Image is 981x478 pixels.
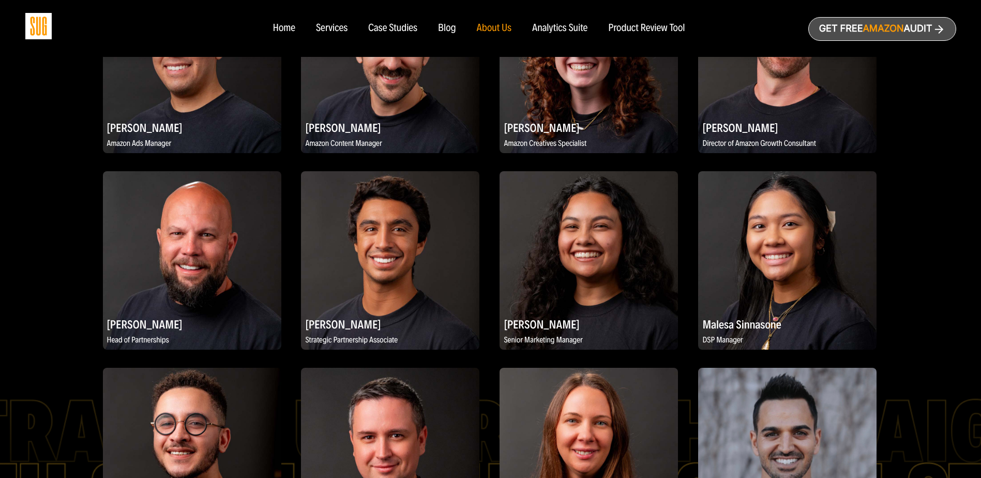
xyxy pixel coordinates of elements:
[532,23,587,34] a: Analytics Suite
[500,171,678,350] img: Adrianna Lugo, Senior Marketing Manager
[698,171,877,350] img: Malesa Sinnasone, DSP Manager
[103,117,281,138] h2: [PERSON_NAME]
[273,23,295,34] a: Home
[698,314,877,334] h2: Malesa Sinnasone
[301,117,479,138] h2: [PERSON_NAME]
[438,23,456,34] a: Blog
[477,23,512,34] a: About Us
[301,314,479,334] h2: [PERSON_NAME]
[103,334,281,347] p: Head of Partnerships
[301,138,479,151] p: Amazon Content Manager
[808,17,956,41] a: Get freeAmazonAudit
[608,23,685,34] a: Product Review Tool
[301,171,479,350] img: Aleksei Stojanovic, Strategic Partnership Associate
[103,314,281,334] h2: [PERSON_NAME]
[500,117,678,138] h2: [PERSON_NAME]
[698,138,877,151] p: Director of Amazon Growth Consultant
[301,334,479,347] p: Strategic Partnership Associate
[316,23,348,34] a: Services
[698,334,877,347] p: DSP Manager
[863,23,903,34] span: Amazon
[103,171,281,350] img: Mark Anderson, Head of Partnerships
[500,138,678,151] p: Amazon Creatives Specialist
[25,13,52,39] img: Sug
[500,314,678,334] h2: [PERSON_NAME]
[368,23,417,34] a: Case Studies
[103,138,281,151] p: Amazon Ads Manager
[500,334,678,347] p: Senior Marketing Manager
[698,117,877,138] h2: [PERSON_NAME]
